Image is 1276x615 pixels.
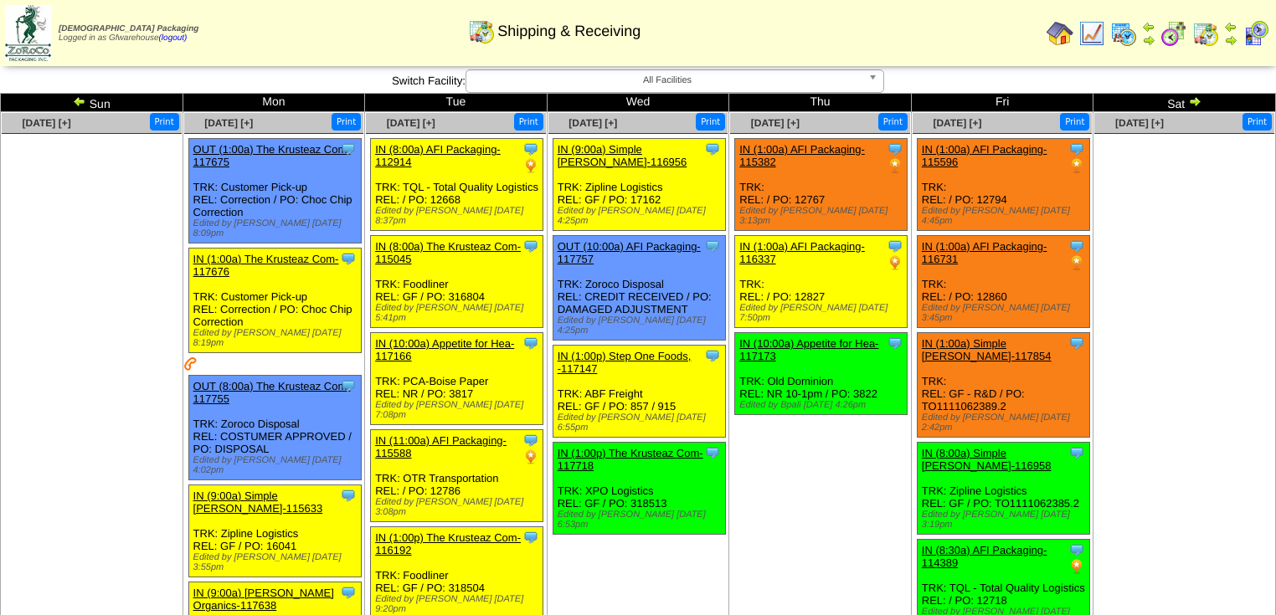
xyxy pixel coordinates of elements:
div: Edited by [PERSON_NAME] [DATE] 8:37pm [375,206,543,226]
a: [DATE] [+] [204,117,253,129]
img: Tooltip [704,141,721,157]
img: zoroco-logo-small.webp [5,5,51,61]
div: Edited by [PERSON_NAME] [DATE] 6:53pm [558,510,725,530]
div: TRK: REL: / PO: 12827 [735,236,908,328]
button: Print [878,113,908,131]
span: Logged in as Gfwarehouse [59,24,198,43]
img: Tooltip [340,141,357,157]
button: Print [696,113,725,131]
td: Sun [1,94,183,112]
div: Edited by [PERSON_NAME] [DATE] 3:19pm [922,510,1089,530]
div: TRK: XPO Logistics REL: GF / PO: 318513 [553,443,725,535]
div: Edited by [PERSON_NAME] [DATE] 4:25pm [558,315,725,336]
div: Edited by [PERSON_NAME] [DATE] 4:02pm [193,455,361,475]
img: calendarinout.gif [1192,20,1219,47]
div: Edited by [PERSON_NAME] [DATE] 5:41pm [375,303,543,323]
a: IN (9:00a) Simple [PERSON_NAME]-116956 [558,143,687,168]
div: Edited by [PERSON_NAME] [DATE] 2:42pm [922,413,1089,433]
button: Print [1060,113,1089,131]
a: OUT (10:00a) AFI Packaging-117757 [558,240,701,265]
a: [DATE] [+] [1115,117,1164,129]
img: PO [522,448,539,465]
a: OUT (1:00a) The Krusteaz Com-117675 [193,143,351,168]
a: IN (1:00p) Step One Foods, -117147 [558,350,692,375]
img: Tooltip [1068,238,1085,254]
div: Edited by [PERSON_NAME] [DATE] 3:55pm [193,552,361,572]
img: Tooltip [1068,141,1085,157]
img: Tooltip [522,335,539,351]
div: Edited by [PERSON_NAME] [DATE] 3:13pm [739,206,907,226]
a: IN (1:00a) AFI Packaging-115382 [739,143,865,168]
img: arrowright.gif [1224,33,1237,47]
div: Edited by [PERSON_NAME] [DATE] 3:08pm [375,497,543,517]
a: [DATE] [+] [933,117,981,129]
img: home.gif [1047,20,1073,47]
img: Tooltip [704,347,721,364]
div: TRK: OTR Transportation REL: / PO: 12786 [371,430,543,522]
a: IN (11:00a) AFI Packaging-115588 [375,434,507,459]
img: calendarblend.gif [1160,20,1187,47]
img: PO [887,254,903,271]
img: PO [1068,254,1085,271]
div: Edited by [PERSON_NAME] [DATE] 4:45pm [922,206,1089,226]
img: PO [522,157,539,174]
div: TRK: Zoroco Disposal REL: COSTUMER APPROVED / PO: DISPOSAL [188,376,361,480]
img: Tooltip [887,238,903,254]
a: IN (1:00a) The Krusteaz Com-117676 [193,253,339,278]
img: arrowleft.gif [1142,20,1155,33]
div: TRK: Zoroco Disposal REL: CREDIT RECEIVED / PO: DAMAGED ADJUSTMENT [553,236,725,341]
div: TRK: ABF Freight REL: GF / PO: 857 / 915 [553,346,725,438]
img: Tooltip [887,335,903,351]
a: IN (1:00a) AFI Packaging-116337 [739,240,865,265]
button: Print [332,113,361,131]
img: Tooltip [340,584,357,601]
div: TRK: Zipline Logistics REL: GF / PO: 16041 [188,485,361,577]
a: (logout) [159,33,188,43]
img: line_graph.gif [1078,20,1105,47]
div: TRK: Zipline Logistics REL: GF / PO: TO1111062385.2 [917,443,1089,535]
img: Tooltip [340,487,357,504]
img: Tooltip [522,141,539,157]
td: Mon [183,94,365,112]
td: Fri [911,94,1093,112]
button: Print [1243,113,1272,131]
img: PO [887,157,903,174]
img: Tooltip [704,444,721,461]
div: Edited by [PERSON_NAME] [DATE] 9:20pm [375,594,543,614]
a: IN (10:00a) Appetite for Hea-117173 [739,337,878,362]
a: IN (1:00a) Simple [PERSON_NAME]-117854 [922,337,1052,362]
a: IN (8:00a) The Krusteaz Com-115045 [375,240,521,265]
img: arrowleft.gif [73,95,86,108]
a: IN (1:00a) AFI Packaging-116731 [922,240,1047,265]
div: TRK: REL: / PO: 12860 [917,236,1089,328]
img: arrowright.gif [1188,95,1201,108]
a: IN (1:00p) The Krusteaz Com-116192 [375,531,521,556]
a: IN (9:00a) Simple [PERSON_NAME]-115633 [193,489,323,515]
img: Tooltip [1068,444,1085,461]
img: Tooltip [522,432,539,448]
a: [DATE] [+] [387,117,435,129]
span: [DATE] [+] [751,117,800,129]
a: IN (9:00a) [PERSON_NAME] Organics-117638 [193,587,334,612]
a: [DATE] [+] [569,117,617,129]
img: PO [1068,157,1085,174]
img: Tooltip [522,529,539,546]
a: IN (8:00a) AFI Packaging-112914 [375,143,501,168]
div: Edited by [PERSON_NAME] [DATE] 8:09pm [193,218,361,238]
img: calendarcustomer.gif [1243,20,1269,47]
div: Edited by Bpali [DATE] 4:26pm [739,400,907,410]
img: Tooltip [887,141,903,157]
img: Tooltip [340,377,357,394]
div: TRK: TQL - Total Quality Logistics REL: / PO: 12668 [371,139,543,231]
img: calendarprod.gif [1110,20,1137,47]
div: TRK: PCA-Boise Paper REL: NR / PO: 3817 [371,333,543,425]
div: Edited by [PERSON_NAME] [DATE] 7:50pm [739,303,907,323]
a: [DATE] [+] [23,117,71,129]
span: [DEMOGRAPHIC_DATA] Packaging [59,24,198,33]
img: arrowright.gif [1142,33,1155,47]
div: TRK: Zipline Logistics REL: GF / PO: 17162 [553,139,725,231]
a: OUT (8:00a) The Krusteaz Com-117755 [193,380,351,405]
